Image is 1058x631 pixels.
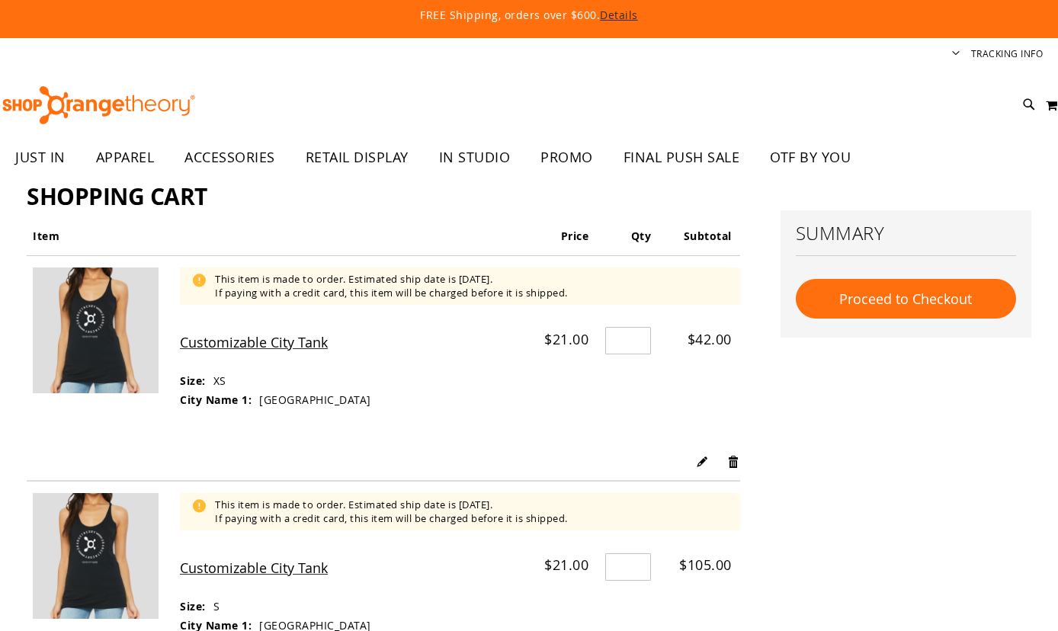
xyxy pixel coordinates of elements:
[184,140,275,175] span: ACCESSORIES
[180,599,206,614] dt: Size
[424,140,526,175] a: IN STUDIO
[952,47,960,62] button: Account menu
[684,229,732,243] span: Subtotal
[544,556,588,574] span: $21.00
[608,140,755,175] a: FINAL PUSH SALE
[755,140,866,175] a: OTF BY YOU
[971,47,1044,60] a: Tracking Info
[544,330,588,348] span: $21.00
[727,453,740,469] a: Remove item
[259,392,371,408] dd: [GEOGRAPHIC_DATA]
[688,330,732,348] span: $42.00
[169,140,290,175] a: ACCESSORIES
[796,279,1017,319] button: Proceed to Checkout
[33,267,174,397] a: Customizable City Tank
[215,272,568,287] p: This item is made to order. Estimated ship date is [DATE].
[796,220,1017,246] h2: Summary
[180,392,252,408] dt: City Name 1
[525,140,608,175] a: PROMO
[306,140,409,175] span: RETAIL DISPLAY
[33,493,159,619] img: Customizable City Tank
[770,140,851,175] span: OTF BY YOU
[33,229,59,243] span: Item
[215,511,568,526] p: If paying with a credit card, this item will be charged before it is shipped.
[561,229,589,243] span: Price
[215,286,568,300] p: If paying with a credit card, this item will be charged before it is shipped.
[33,493,174,623] a: Customizable City Tank
[540,140,593,175] span: PROMO
[215,498,568,512] p: This item is made to order. Estimated ship date is [DATE].
[631,229,652,243] span: Qty
[624,140,740,175] span: FINAL PUSH SALE
[600,8,638,22] a: Details
[27,181,207,212] span: Shopping Cart
[839,290,972,308] span: Proceed to Checkout
[213,599,220,614] dd: S
[33,267,159,393] img: Customizable City Tank
[96,140,155,175] span: APPAREL
[439,140,511,175] span: IN STUDIO
[213,373,226,389] dd: XS
[290,140,424,175] a: RETAIL DISPLAY
[679,556,732,574] span: $105.00
[15,140,66,175] span: JUST IN
[180,330,373,354] a: Customizable City Tank
[81,140,170,175] a: APPAREL
[72,8,986,23] p: FREE Shipping, orders over $600.
[180,556,373,580] a: Customizable City Tank
[180,373,206,389] dt: Size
